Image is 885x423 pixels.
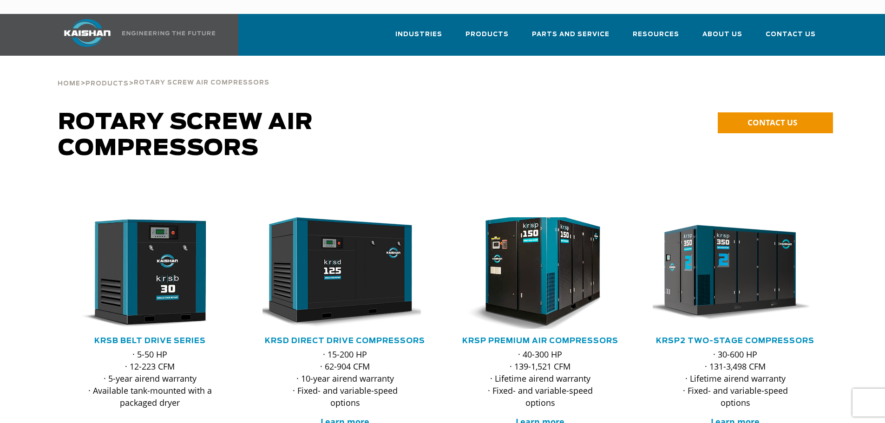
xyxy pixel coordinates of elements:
span: Rotary Screw Air Compressors [134,80,269,86]
img: krsd125 [256,217,421,329]
img: krsp350 [646,217,811,329]
div: krsb30 [67,217,233,329]
a: About Us [702,22,742,54]
span: Industries [395,29,442,40]
img: krsb30 [60,217,226,329]
div: krsp350 [653,217,818,329]
span: Contact Us [766,29,816,40]
span: Home [58,81,80,87]
a: KRSB Belt Drive Series [94,337,206,345]
a: Contact Us [766,22,816,54]
div: krsd125 [262,217,428,329]
a: Resources [633,22,679,54]
a: Products [465,22,509,54]
img: kaishan logo [52,19,122,47]
p: · 40-300 HP · 139-1,521 CFM · Lifetime airend warranty · Fixed- and variable-speed options [476,348,604,409]
div: > > [58,56,269,91]
a: Home [58,79,80,87]
div: krsp150 [458,217,623,329]
a: Kaishan USA [52,14,217,56]
img: krsp150 [442,212,624,334]
span: Products [465,29,509,40]
a: Parts and Service [532,22,610,54]
span: Parts and Service [532,29,610,40]
span: Products [85,81,129,87]
a: KRSP2 Two-Stage Compressors [656,337,814,345]
span: Rotary Screw Air Compressors [58,111,313,160]
a: CONTACT US [718,112,833,133]
span: About Us [702,29,742,40]
span: CONTACT US [747,117,797,128]
a: KRSD Direct Drive Compressors [265,337,425,345]
a: KRSP Premium Air Compressors [462,337,618,345]
a: Industries [395,22,442,54]
p: · 15-200 HP · 62-904 CFM · 10-year airend warranty · Fixed- and variable-speed options [281,348,409,409]
span: Resources [633,29,679,40]
img: Engineering the future [122,31,215,35]
p: · 30-600 HP · 131-3,498 CFM · Lifetime airend warranty · Fixed- and variable-speed options [671,348,800,409]
a: Products [85,79,129,87]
